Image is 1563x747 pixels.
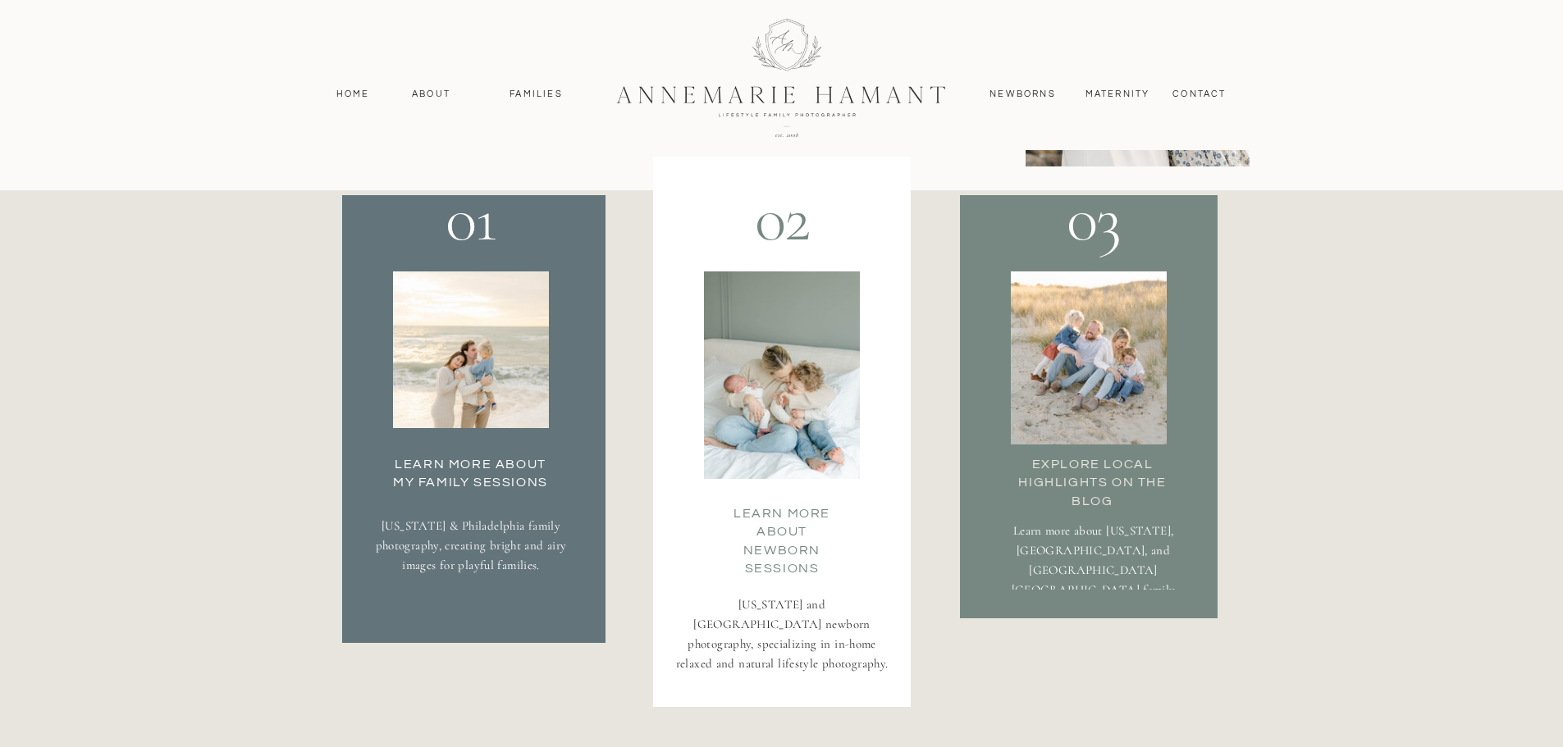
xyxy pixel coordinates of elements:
a: Home [329,87,377,102]
a: Learn more about Newborn Sessions [724,504,841,537]
p: [US_STATE] and [GEOGRAPHIC_DATA] newborn photography, specializing in in-home relaxed and natural... [675,594,889,679]
p: [US_STATE] & Philadelphia family photography, creating bright and airy images for playful families. [376,516,567,608]
a: MAternity [1085,87,1149,102]
p: Learn more about [US_STATE], [GEOGRAPHIC_DATA], and [GEOGRAPHIC_DATA] [GEOGRAPHIC_DATA] family ac... [987,521,1200,590]
p: 01 [391,180,551,259]
a: Families [500,87,574,102]
p: 02 [697,180,868,258]
a: About [408,87,455,102]
a: Learn More about my family Sessions [385,455,557,488]
a: Newborns [984,87,1063,102]
p: 03 [1017,180,1170,253]
a: contact [1164,87,1236,102]
a: Explore local highlights on the blog [1000,455,1186,488]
